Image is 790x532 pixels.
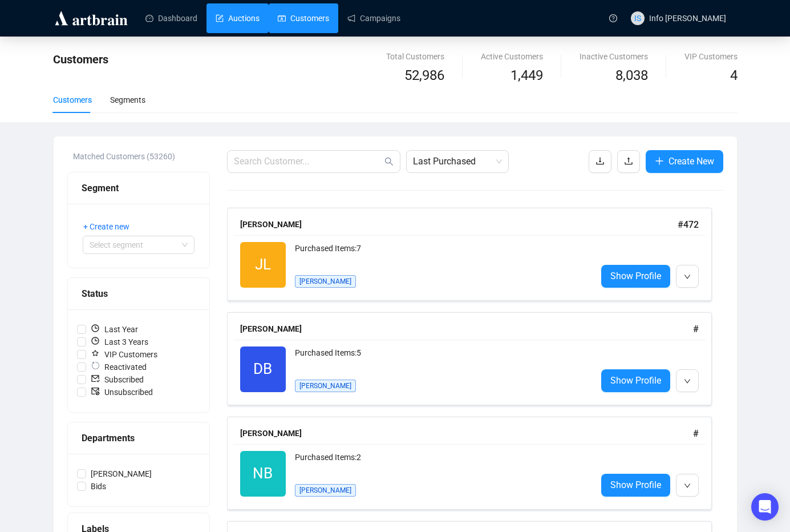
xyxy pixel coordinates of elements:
span: Subscribed [86,373,148,386]
a: Auctions [216,3,260,33]
span: down [684,482,691,489]
span: Last 3 Years [86,336,153,348]
div: Segment [82,181,196,195]
span: 4 [730,67,738,83]
a: [PERSON_NAME]#NBPurchased Items:2[PERSON_NAME]Show Profile [227,417,723,510]
span: Customers [53,53,108,66]
span: [PERSON_NAME] [295,484,356,497]
span: 1,449 [511,65,543,87]
a: Campaigns [347,3,400,33]
div: Customers [53,94,92,106]
button: + Create new [83,217,139,236]
a: Show Profile [601,474,670,497]
span: # 472 [678,219,699,230]
span: + Create new [83,220,129,233]
span: Unsubscribed [86,386,157,398]
span: NB [253,462,273,485]
a: Show Profile [601,265,670,288]
span: download [595,156,605,166]
span: Create New [669,154,714,168]
span: [PERSON_NAME] [295,380,356,392]
div: VIP Customers [684,50,738,63]
div: Inactive Customers [580,50,648,63]
button: Create New [646,150,723,173]
span: 8,038 [615,65,648,87]
span: Show Profile [610,478,661,492]
span: plus [655,156,664,166]
div: Departments [82,431,196,445]
span: DB [253,357,272,381]
span: 52,986 [404,65,444,87]
span: Last Year [86,323,143,336]
div: Status [82,287,196,301]
div: Segments [110,94,145,106]
img: logo [53,9,129,27]
span: question-circle [609,14,617,22]
span: Info [PERSON_NAME] [649,14,726,23]
span: VIP Customers [86,348,162,361]
span: Last Purchased [413,151,502,172]
span: upload [624,156,633,166]
input: Search Customer... [234,155,382,168]
div: Active Customers [481,50,543,63]
span: Show Profile [610,373,661,388]
span: IS [634,12,641,25]
a: Customers [278,3,329,33]
span: JL [255,253,271,276]
span: down [684,378,691,385]
span: [PERSON_NAME] [295,275,356,288]
span: [PERSON_NAME] [86,467,156,480]
a: [PERSON_NAME]#472JLPurchased Items:7[PERSON_NAME]Show Profile [227,208,723,301]
span: search [384,157,394,166]
span: down [684,273,691,280]
a: [PERSON_NAME]#DBPurchased Items:5[PERSON_NAME]Show Profile [227,312,723,405]
span: Reactivated [86,361,151,373]
div: Matched Customers (53260) [73,150,210,163]
span: Bids [86,480,111,493]
div: [PERSON_NAME] [240,218,678,231]
div: [PERSON_NAME] [240,427,693,440]
a: Dashboard [145,3,197,33]
span: # [693,324,699,334]
a: Show Profile [601,369,670,392]
div: Purchased Items: 7 [295,242,588,265]
div: Purchased Items: 2 [295,451,588,474]
div: [PERSON_NAME] [240,323,693,335]
span: Show Profile [610,269,661,283]
div: Open Intercom Messenger [751,493,779,521]
span: # [693,428,699,439]
div: Purchased Items: 5 [295,346,588,369]
div: Total Customers [386,50,444,63]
